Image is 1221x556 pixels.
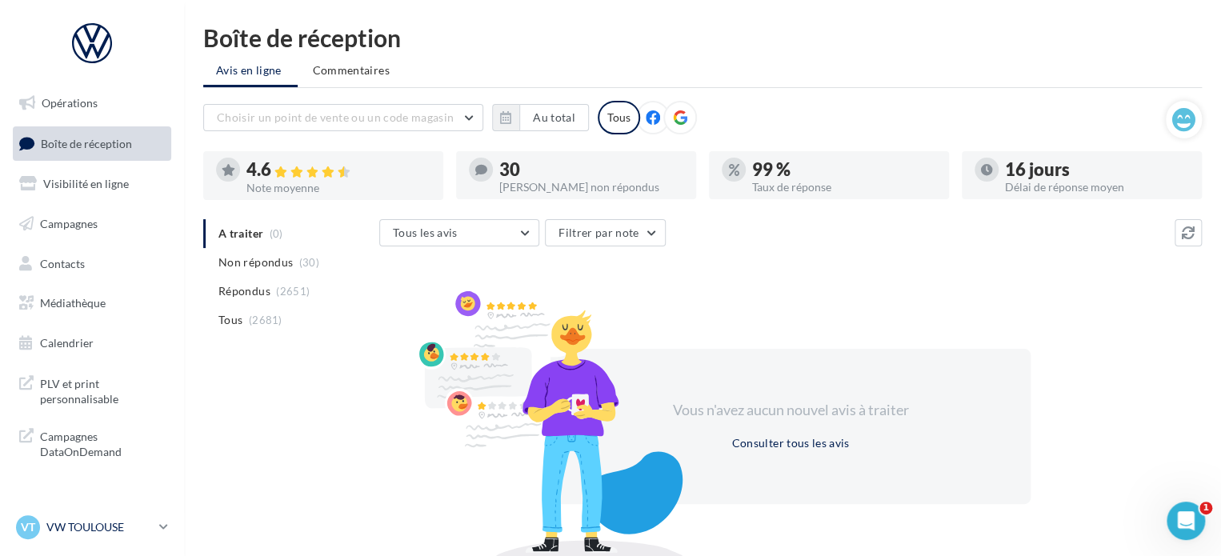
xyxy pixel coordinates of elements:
a: Boîte de réception [10,126,174,161]
a: PLV et print personnalisable [10,366,174,414]
span: Tous [218,312,242,328]
p: VW TOULOUSE [46,519,153,535]
div: 30 [499,161,683,178]
a: Calendrier [10,326,174,360]
a: Campagnes DataOnDemand [10,419,174,466]
span: PLV et print personnalisable [40,373,165,407]
span: Tous les avis [393,226,458,239]
a: Campagnes [10,207,174,241]
button: Au total [492,104,589,131]
span: Opérations [42,96,98,110]
span: Campagnes DataOnDemand [40,426,165,460]
button: Au total [519,104,589,131]
a: VT VW TOULOUSE [13,512,171,542]
a: Opérations [10,86,174,120]
div: Taux de réponse [752,182,936,193]
span: Visibilité en ligne [43,177,129,190]
span: Médiathèque [40,296,106,310]
div: Note moyenne [246,182,430,194]
span: Boîte de réception [41,136,132,150]
div: Boîte de réception [203,26,1202,50]
div: Tous [598,101,640,134]
span: Calendrier [40,336,94,350]
span: Campagnes [40,217,98,230]
a: Visibilité en ligne [10,167,174,201]
button: Filtrer par note [545,219,666,246]
div: 16 jours [1005,161,1189,178]
span: 1 [1199,502,1212,514]
span: (2651) [276,285,310,298]
div: Vous n'avez aucun nouvel avis à traiter [653,400,928,421]
span: Choisir un point de vente ou un code magasin [217,110,454,124]
div: 4.6 [246,161,430,179]
a: Contacts [10,247,174,281]
a: Médiathèque [10,286,174,320]
span: Non répondus [218,254,293,270]
span: (30) [299,256,319,269]
span: Répondus [218,283,270,299]
div: 99 % [752,161,936,178]
button: Tous les avis [379,219,539,246]
span: Commentaires [313,63,390,77]
div: Délai de réponse moyen [1005,182,1189,193]
span: Contacts [40,256,85,270]
div: [PERSON_NAME] non répondus [499,182,683,193]
iframe: Intercom live chat [1167,502,1205,540]
button: Consulter tous les avis [725,434,855,453]
button: Choisir un point de vente ou un code magasin [203,104,483,131]
span: VT [21,519,35,535]
span: (2681) [249,314,282,326]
